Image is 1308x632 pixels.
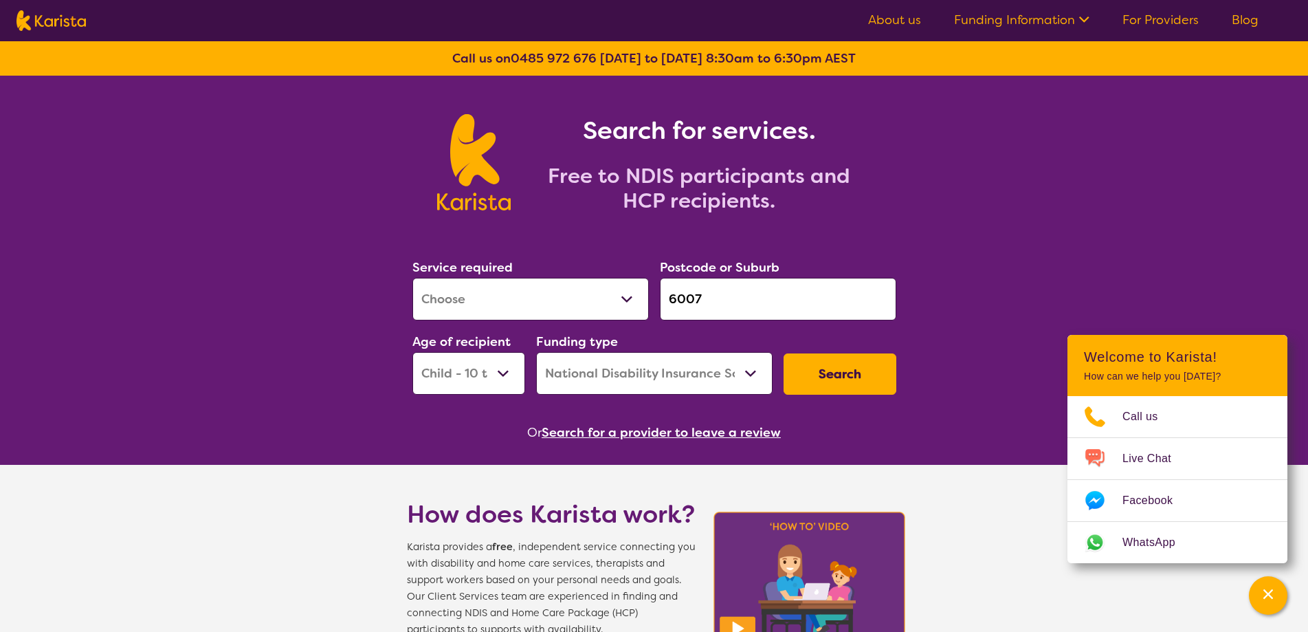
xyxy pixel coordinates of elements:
a: About us [868,12,921,28]
input: Type [660,278,896,320]
a: For Providers [1122,12,1199,28]
div: Channel Menu [1067,335,1287,563]
b: free [492,541,513,554]
a: 0485 972 676 [511,50,597,67]
a: Blog [1232,12,1259,28]
button: Search for a provider to leave a review [542,422,781,443]
span: WhatsApp [1122,532,1192,553]
ul: Choose channel [1067,396,1287,563]
button: Channel Menu [1249,576,1287,615]
h1: Search for services. [527,114,871,147]
span: Or [527,422,542,443]
img: Karista logo [16,10,86,31]
span: Facebook [1122,490,1189,511]
span: Call us [1122,406,1175,427]
b: Call us on [DATE] to [DATE] 8:30am to 6:30pm AEST [452,50,856,67]
label: Age of recipient [412,334,511,350]
h2: Welcome to Karista! [1084,349,1271,365]
h2: Free to NDIS participants and HCP recipients. [527,164,871,213]
img: Karista logo [437,114,511,210]
button: Search [784,353,896,395]
h1: How does Karista work? [407,498,696,531]
label: Funding type [536,334,618,350]
label: Postcode or Suburb [660,259,779,276]
p: How can we help you [DATE]? [1084,371,1271,382]
label: Service required [412,259,513,276]
span: Live Chat [1122,448,1188,469]
a: Funding Information [954,12,1089,28]
a: Web link opens in a new tab. [1067,522,1287,563]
